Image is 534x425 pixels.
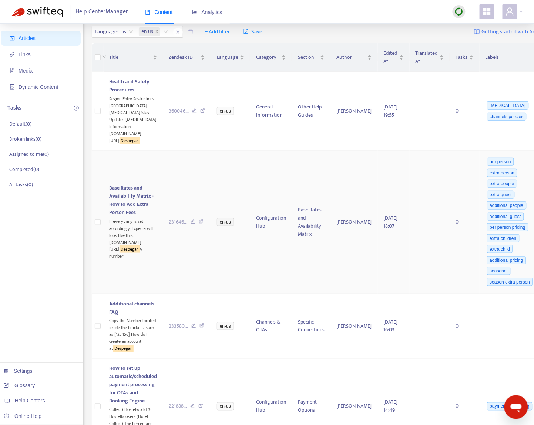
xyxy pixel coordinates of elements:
[19,68,33,74] span: Media
[250,43,292,72] th: Category
[74,106,79,111] span: plus-circle
[450,43,480,72] th: Tasks
[139,27,160,36] span: en-us
[120,245,140,253] sqkw: Despegar
[169,107,189,115] span: 360046 ...
[450,151,480,294] td: 0
[487,245,513,253] span: extra child
[217,53,238,61] span: Language
[110,217,157,260] div: If everything is set accordingly, Expedia will look like this: [DOMAIN_NAME][URL] A number
[19,35,36,41] span: Articles
[378,43,410,72] th: Edited At
[92,26,120,37] span: Language :
[384,398,398,415] span: [DATE] 14:49
[487,191,515,199] span: extra guest
[506,7,514,16] span: user
[19,51,31,57] span: Links
[487,101,529,110] span: [MEDICAL_DATA]
[110,94,157,144] div: Region Entry Restrictions [GEOGRAPHIC_DATA] [MEDICAL_DATA] Stay Updates [MEDICAL_DATA] Informatio...
[110,364,157,405] span: How to set up automatic/scheduled payment processing for OTAs and Booking Engine
[483,7,491,16] span: appstore
[9,150,49,158] p: Assigned to me ( 0 )
[19,84,58,90] span: Dynamic Content
[169,322,188,330] span: 233580 ...
[330,72,378,151] td: [PERSON_NAME]
[292,43,330,72] th: Section
[9,165,39,173] p: Completed ( 0 )
[211,43,250,72] th: Language
[487,201,527,210] span: additional people
[384,318,398,334] span: [DATE] 16:03
[487,180,517,188] span: extra people
[217,402,234,411] span: en-us
[4,383,35,389] a: Glossary
[169,53,199,61] span: Zendesk ID
[4,414,41,419] a: Online Help
[169,218,188,226] span: 231646 ...
[192,9,222,15] span: Analytics
[173,28,183,37] span: close
[292,294,330,359] td: Specific Connections
[256,53,280,61] span: Category
[384,103,398,119] span: [DATE] 19:55
[110,53,151,61] span: Title
[9,181,33,188] p: All tasks ( 0 )
[110,299,155,316] span: Additional channels FAQ
[238,26,268,38] button: saveSave
[110,77,150,94] span: Health and Safety Procedures
[102,54,107,59] span: down
[504,395,528,419] iframe: Button to launch messaging window
[336,53,366,61] span: Author
[142,27,154,36] span: en-us
[110,184,154,217] span: Base Rates and Availability Matrix - How to Add Extra Person Fees
[9,135,41,143] p: Broken links ( 0 )
[76,5,128,19] span: Help Center Manager
[384,214,398,230] span: [DATE] 18:07
[188,29,194,35] span: delete
[145,10,150,15] span: book
[217,322,234,330] span: en-us
[10,84,15,90] span: container
[113,345,134,352] sqkw: Despegar
[4,368,33,374] a: Settings
[487,402,533,411] span: payment processing
[487,169,518,177] span: extra person
[250,294,292,359] td: Channels & OTAs
[410,43,450,72] th: Translated At
[487,256,526,264] span: additional pricing
[217,107,234,115] span: en-us
[15,398,45,404] span: Help Centers
[330,294,378,359] td: [PERSON_NAME]
[169,402,187,411] span: 221888 ...
[155,30,159,34] span: close
[7,104,21,113] p: Tasks
[192,10,197,15] span: area-chart
[217,218,234,226] span: en-us
[487,113,527,121] span: channels policies
[292,72,330,151] td: Other Help Guides
[104,43,163,72] th: Title
[163,43,211,72] th: Zendesk ID
[487,234,520,242] span: extra children
[487,267,511,275] span: seasonal
[10,52,15,57] span: link
[120,137,140,144] sqkw: Despegar
[9,120,31,128] p: Default ( 0 )
[11,7,63,17] img: Swifteq
[454,7,464,16] img: sync.dc5367851b00ba804db3.png
[10,36,15,41] span: account-book
[384,49,398,66] span: Edited At
[487,223,528,231] span: per person pricing
[450,294,480,359] td: 0
[330,43,378,72] th: Author
[330,151,378,294] td: [PERSON_NAME]
[243,29,249,34] span: save
[487,212,524,221] span: additional guest
[416,49,438,66] span: Translated At
[298,53,319,61] span: Section
[450,72,480,151] td: 0
[145,9,173,15] span: Content
[110,316,157,352] div: Copy the Number located inside the brackets, such as [123456] How do I create an account at
[487,278,533,286] span: season extra person
[199,26,236,38] button: + Add filter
